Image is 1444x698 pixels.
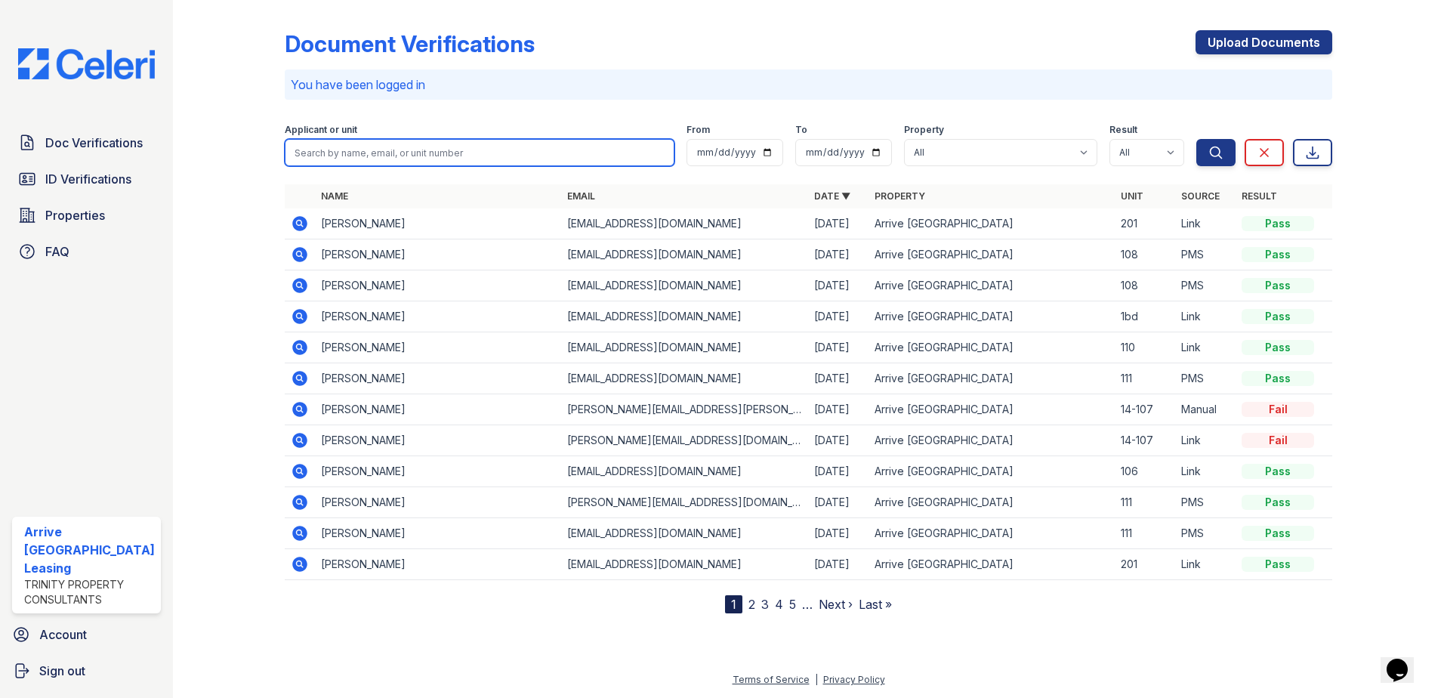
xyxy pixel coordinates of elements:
[808,487,869,518] td: [DATE]
[1242,216,1314,231] div: Pass
[45,206,105,224] span: Properties
[1242,371,1314,386] div: Pass
[315,208,562,239] td: [PERSON_NAME]
[1115,208,1175,239] td: 201
[561,456,808,487] td: [EMAIL_ADDRESS][DOMAIN_NAME]
[1115,270,1175,301] td: 108
[561,332,808,363] td: [EMAIL_ADDRESS][DOMAIN_NAME]
[315,518,562,549] td: [PERSON_NAME]
[315,487,562,518] td: [PERSON_NAME]
[561,208,808,239] td: [EMAIL_ADDRESS][DOMAIN_NAME]
[39,625,87,644] span: Account
[321,190,348,202] a: Name
[802,595,813,613] span: …
[315,363,562,394] td: [PERSON_NAME]
[808,208,869,239] td: [DATE]
[1242,402,1314,417] div: Fail
[808,270,869,301] td: [DATE]
[725,595,742,613] div: 1
[315,239,562,270] td: [PERSON_NAME]
[315,456,562,487] td: [PERSON_NAME]
[1175,363,1236,394] td: PMS
[875,190,925,202] a: Property
[1115,363,1175,394] td: 111
[315,332,562,363] td: [PERSON_NAME]
[761,597,769,612] a: 3
[1175,394,1236,425] td: Manual
[6,656,167,686] a: Sign out
[687,124,710,136] label: From
[808,518,869,549] td: [DATE]
[12,128,161,158] a: Doc Verifications
[39,662,85,680] span: Sign out
[6,48,167,79] img: CE_Logo_Blue-a8612792a0a2168367f1c8372b55b34899dd931a85d93a1a3d3e32e68fde9ad4.png
[45,170,131,188] span: ID Verifications
[1175,487,1236,518] td: PMS
[1242,557,1314,572] div: Pass
[1175,270,1236,301] td: PMS
[1115,239,1175,270] td: 108
[808,425,869,456] td: [DATE]
[869,425,1115,456] td: Arrive [GEOGRAPHIC_DATA]
[561,394,808,425] td: [PERSON_NAME][EMAIL_ADDRESS][PERSON_NAME][DOMAIN_NAME]
[808,394,869,425] td: [DATE]
[1175,456,1236,487] td: Link
[1175,208,1236,239] td: Link
[869,363,1115,394] td: Arrive [GEOGRAPHIC_DATA]
[808,239,869,270] td: [DATE]
[1181,190,1220,202] a: Source
[12,164,161,194] a: ID Verifications
[869,518,1115,549] td: Arrive [GEOGRAPHIC_DATA]
[315,549,562,580] td: [PERSON_NAME]
[904,124,944,136] label: Property
[869,301,1115,332] td: Arrive [GEOGRAPHIC_DATA]
[1175,239,1236,270] td: PMS
[1242,340,1314,355] div: Pass
[808,549,869,580] td: [DATE]
[12,200,161,230] a: Properties
[285,30,535,57] div: Document Verifications
[869,270,1115,301] td: Arrive [GEOGRAPHIC_DATA]
[561,518,808,549] td: [EMAIL_ADDRESS][DOMAIN_NAME]
[1115,487,1175,518] td: 111
[869,549,1115,580] td: Arrive [GEOGRAPHIC_DATA]
[733,674,810,685] a: Terms of Service
[561,549,808,580] td: [EMAIL_ADDRESS][DOMAIN_NAME]
[291,76,1327,94] p: You have been logged in
[1115,301,1175,332] td: 1bd
[24,577,155,607] div: Trinity Property Consultants
[561,270,808,301] td: [EMAIL_ADDRESS][DOMAIN_NAME]
[814,190,850,202] a: Date ▼
[1121,190,1143,202] a: Unit
[1175,301,1236,332] td: Link
[561,425,808,456] td: [PERSON_NAME][EMAIL_ADDRESS][DOMAIN_NAME]
[1196,30,1332,54] a: Upload Documents
[1242,495,1314,510] div: Pass
[45,134,143,152] span: Doc Verifications
[808,456,869,487] td: [DATE]
[561,301,808,332] td: [EMAIL_ADDRESS][DOMAIN_NAME]
[815,674,818,685] div: |
[1109,124,1137,136] label: Result
[561,487,808,518] td: [PERSON_NAME][EMAIL_ADDRESS][DOMAIN_NAME]
[859,597,892,612] a: Last »
[12,236,161,267] a: FAQ
[1115,456,1175,487] td: 106
[6,619,167,650] a: Account
[1115,518,1175,549] td: 111
[775,597,783,612] a: 4
[1242,433,1314,448] div: Fail
[1242,464,1314,479] div: Pass
[561,363,808,394] td: [EMAIL_ADDRESS][DOMAIN_NAME]
[1242,278,1314,293] div: Pass
[1242,526,1314,541] div: Pass
[1115,332,1175,363] td: 110
[24,523,155,577] div: Arrive [GEOGRAPHIC_DATA] Leasing
[1115,549,1175,580] td: 201
[823,674,885,685] a: Privacy Policy
[869,487,1115,518] td: Arrive [GEOGRAPHIC_DATA]
[789,597,796,612] a: 5
[808,301,869,332] td: [DATE]
[869,332,1115,363] td: Arrive [GEOGRAPHIC_DATA]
